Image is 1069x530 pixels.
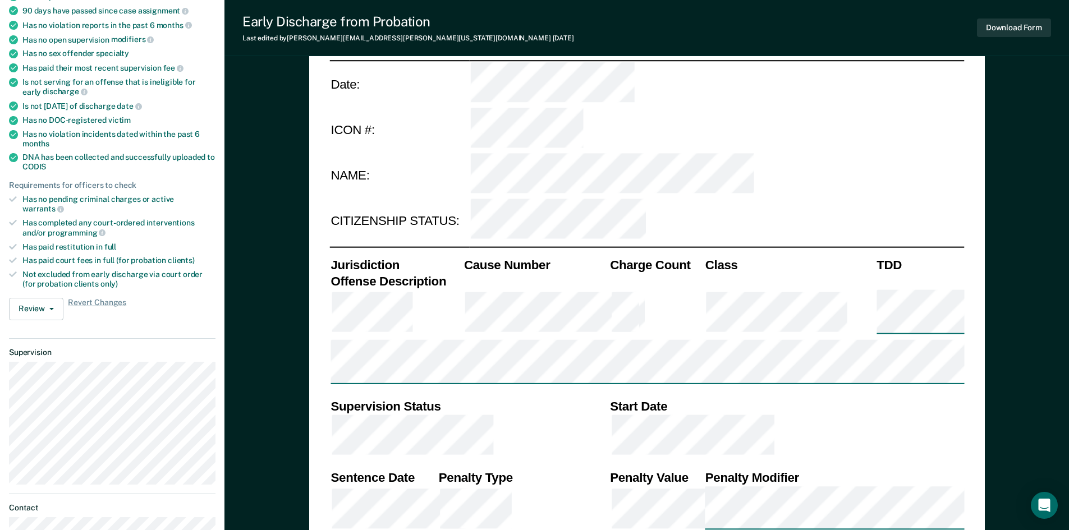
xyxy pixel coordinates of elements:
[100,279,118,288] span: only)
[329,256,463,273] th: Jurisdiction
[22,101,215,111] div: Is not [DATE] of discharge
[329,107,469,153] td: ICON #:
[22,195,215,214] div: Has no pending criminal charges or active
[104,242,116,251] span: full
[242,13,574,30] div: Early Discharge from Probation
[68,298,126,320] span: Revert Changes
[609,256,704,273] th: Charge Count
[329,153,469,199] td: NAME:
[22,242,215,252] div: Has paid restitution in
[9,298,63,320] button: Review
[329,273,463,289] th: Offense Description
[1031,492,1058,519] div: Open Intercom Messenger
[22,153,215,172] div: DNA has been collected and successfully uploaded to
[22,256,215,265] div: Has paid court fees in full (for probation
[9,503,215,513] dt: Contact
[157,21,192,30] span: months
[609,398,964,414] th: Start Date
[553,34,574,42] span: [DATE]
[329,469,437,485] th: Sentence Date
[22,270,215,289] div: Not excluded from early discharge via court order (for probation clients
[977,19,1051,37] button: Download Form
[609,469,704,485] th: Penalty Value
[163,63,183,72] span: fee
[22,49,215,58] div: Has no sex offender
[462,256,608,273] th: Cause Number
[22,20,215,30] div: Has no violation reports in the past 6
[329,60,469,107] td: Date:
[22,6,215,16] div: 90 days have passed since case
[704,469,964,485] th: Penalty Modifier
[704,256,875,273] th: Class
[22,63,215,73] div: Has paid their most recent supervision
[22,35,215,45] div: Has no open supervision
[96,49,129,58] span: specialty
[22,162,46,171] span: CODIS
[22,77,215,96] div: Is not serving for an offense that is ineligible for early
[9,348,215,357] dt: Supervision
[22,130,215,149] div: Has no violation incidents dated within the past 6
[329,199,469,245] td: CITIZENSHIP STATUS:
[138,6,189,15] span: assignment
[437,469,608,485] th: Penalty Type
[111,35,154,44] span: modifiers
[168,256,195,265] span: clients)
[43,87,88,96] span: discharge
[117,102,141,110] span: date
[48,228,105,237] span: programming
[875,256,964,273] th: TDD
[329,398,609,414] th: Supervision Status
[22,139,49,148] span: months
[22,218,215,237] div: Has completed any court-ordered interventions and/or
[9,181,215,190] div: Requirements for officers to check
[242,34,574,42] div: Last edited by [PERSON_NAME][EMAIL_ADDRESS][PERSON_NAME][US_STATE][DOMAIN_NAME]
[22,204,64,213] span: warrants
[108,116,131,125] span: victim
[22,116,215,125] div: Has no DOC-registered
